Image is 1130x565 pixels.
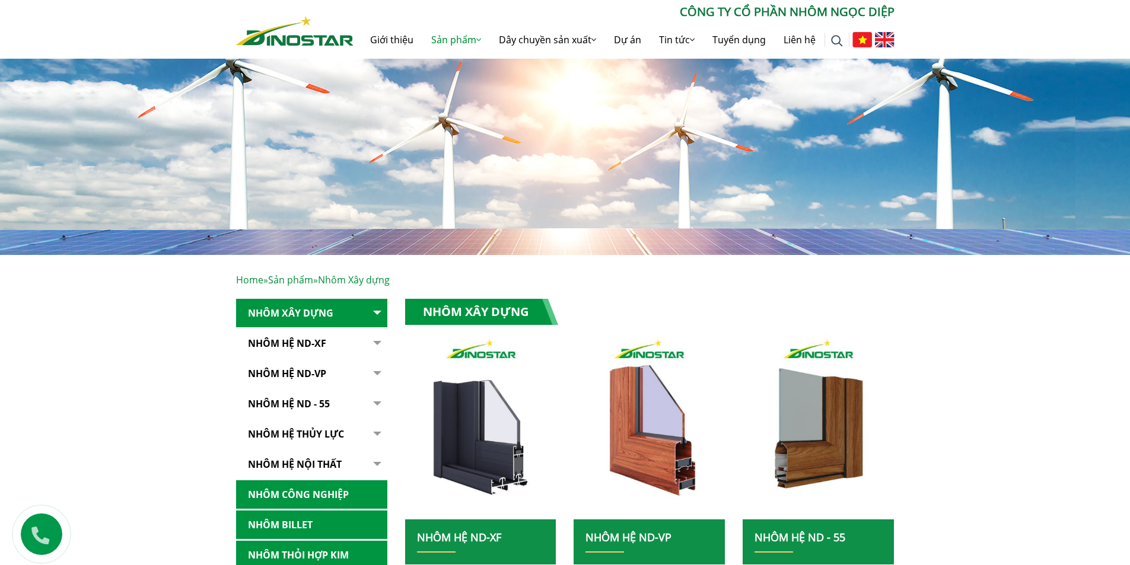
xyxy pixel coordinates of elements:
a: Nhôm Xây dựng [236,299,387,328]
img: search [831,35,843,47]
h1: Nhôm Xây dựng [405,299,558,325]
img: English [875,32,895,47]
img: nhom xay dung [405,334,556,519]
a: Dây chuyền sản xuất [490,21,605,59]
span: Nhôm Xây dựng [318,273,390,286]
a: Sản phẩm [422,21,490,59]
a: Nhôm Hệ ND-XF [236,329,387,358]
img: nhom xay dung [574,334,725,519]
a: Nhôm Hệ ND-XF [417,530,501,544]
a: Nhôm hệ nội thất [236,450,387,479]
a: Tuyển dụng [704,21,775,59]
a: nhom xay dung [405,334,556,519]
img: Nhôm Dinostar [236,16,354,46]
a: Dự án [605,21,650,59]
a: NHÔM HỆ ND - 55 [236,390,387,419]
a: Liên hệ [775,21,825,59]
img: Tiếng Việt [852,32,872,47]
img: nhom xay dung [743,334,894,519]
a: Home [236,273,263,286]
a: Sản phẩm [268,273,313,286]
span: » » [236,273,390,286]
a: Nhôm Billet [236,510,387,540]
a: NHÔM HỆ ND - 55 [755,530,845,544]
a: Tin tức [650,21,704,59]
a: Nhôm Hệ ND-VP [585,530,671,544]
a: Nhôm hệ thủy lực [236,420,387,449]
p: CÔNG TY CỔ PHẦN NHÔM NGỌC DIỆP [354,3,895,21]
a: Nhôm Hệ ND-VP [236,359,387,388]
a: Giới thiệu [361,21,422,59]
a: Nhôm Công nghiệp [236,480,387,509]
